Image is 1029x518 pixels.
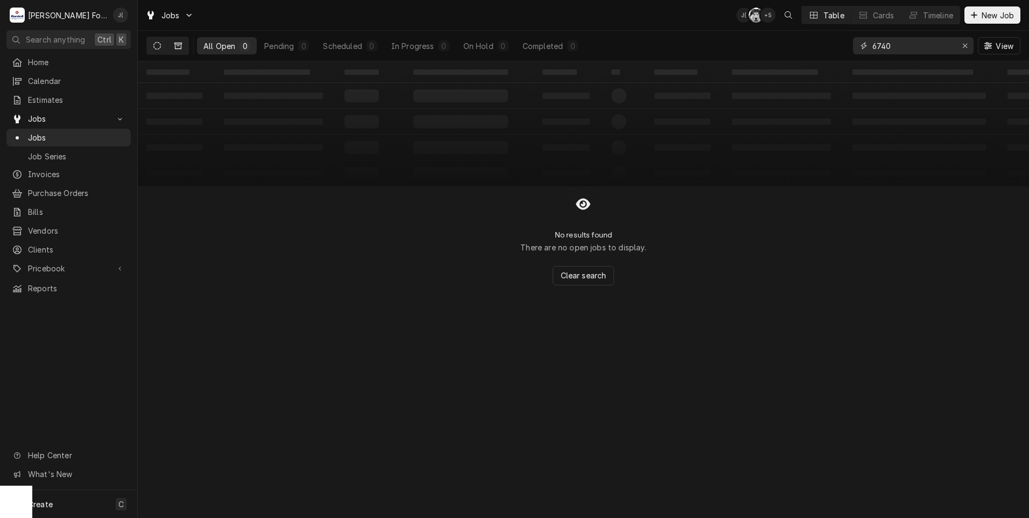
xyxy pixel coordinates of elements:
[555,230,612,240] h2: No results found
[852,69,973,75] span: ‌
[28,468,124,480] span: What's New
[923,10,953,21] div: Timeline
[138,61,1029,186] table: All Open Jobs List Loading
[749,8,764,23] div: C(
[872,37,953,54] input: Keyword search
[146,69,189,75] span: ‌
[6,30,131,49] button: Search anythingCtrlK
[6,222,131,240] a: Vendors
[993,40,1016,52] span: View
[113,8,128,23] div: J(
[28,151,125,162] span: Job Series
[300,40,307,52] div: 0
[242,40,248,52] div: 0
[542,69,577,75] span: ‌
[873,10,894,21] div: Cards
[97,34,111,45] span: Ctrl
[6,72,131,90] a: Calendar
[732,69,818,75] span: ‌
[264,40,294,52] div: Pending
[10,8,25,23] div: M
[118,499,124,510] span: C
[6,165,131,183] a: Invoices
[736,8,751,23] div: J(
[141,6,198,24] a: Go to Jobs
[823,10,844,21] div: Table
[6,53,131,71] a: Home
[26,34,85,45] span: Search anything
[28,206,125,218] span: Bills
[569,40,576,52] div: 0
[520,242,646,253] p: There are no open jobs to display.
[500,40,506,52] div: 0
[964,6,1020,24] button: New Job
[6,148,131,165] a: Job Series
[979,10,1016,21] span: New Job
[736,8,751,23] div: Jeff Debigare (109)'s Avatar
[323,40,362,52] div: Scheduled
[6,260,131,277] a: Go to Pricebook
[344,69,379,75] span: ‌
[559,270,609,281] span: Clear search
[760,8,776,23] div: + 5
[28,500,53,509] span: Create
[28,75,125,87] span: Calendar
[413,69,508,75] span: ‌
[956,37,974,54] button: Erase input
[28,113,109,124] span: Jobs
[28,10,107,21] div: [PERSON_NAME] Food Equipment Service
[28,244,125,255] span: Clients
[6,203,131,221] a: Bills
[749,8,764,23] div: Chris Murphy (103)'s Avatar
[28,187,125,199] span: Purchase Orders
[978,37,1020,54] button: View
[28,263,109,274] span: Pricebook
[391,40,434,52] div: In Progress
[6,279,131,297] a: Reports
[6,241,131,258] a: Clients
[28,169,125,180] span: Invoices
[780,6,797,24] button: Open search
[441,40,447,52] div: 0
[6,465,131,483] a: Go to What's New
[28,450,124,461] span: Help Center
[161,10,180,21] span: Jobs
[28,283,125,294] span: Reports
[28,225,125,236] span: Vendors
[28,57,125,68] span: Home
[654,69,697,75] span: ‌
[463,40,494,52] div: On Hold
[523,40,563,52] div: Completed
[611,69,620,75] span: ‌
[369,40,375,52] div: 0
[203,40,235,52] div: All Open
[6,184,131,202] a: Purchase Orders
[6,129,131,146] a: Jobs
[10,8,25,23] div: Marshall Food Equipment Service's Avatar
[553,266,615,285] button: Clear search
[6,91,131,109] a: Estimates
[6,446,131,464] a: Go to Help Center
[119,34,124,45] span: K
[113,8,128,23] div: Jeff Debigare (109)'s Avatar
[6,110,131,128] a: Go to Jobs
[224,69,310,75] span: ‌
[28,132,125,143] span: Jobs
[28,94,125,106] span: Estimates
